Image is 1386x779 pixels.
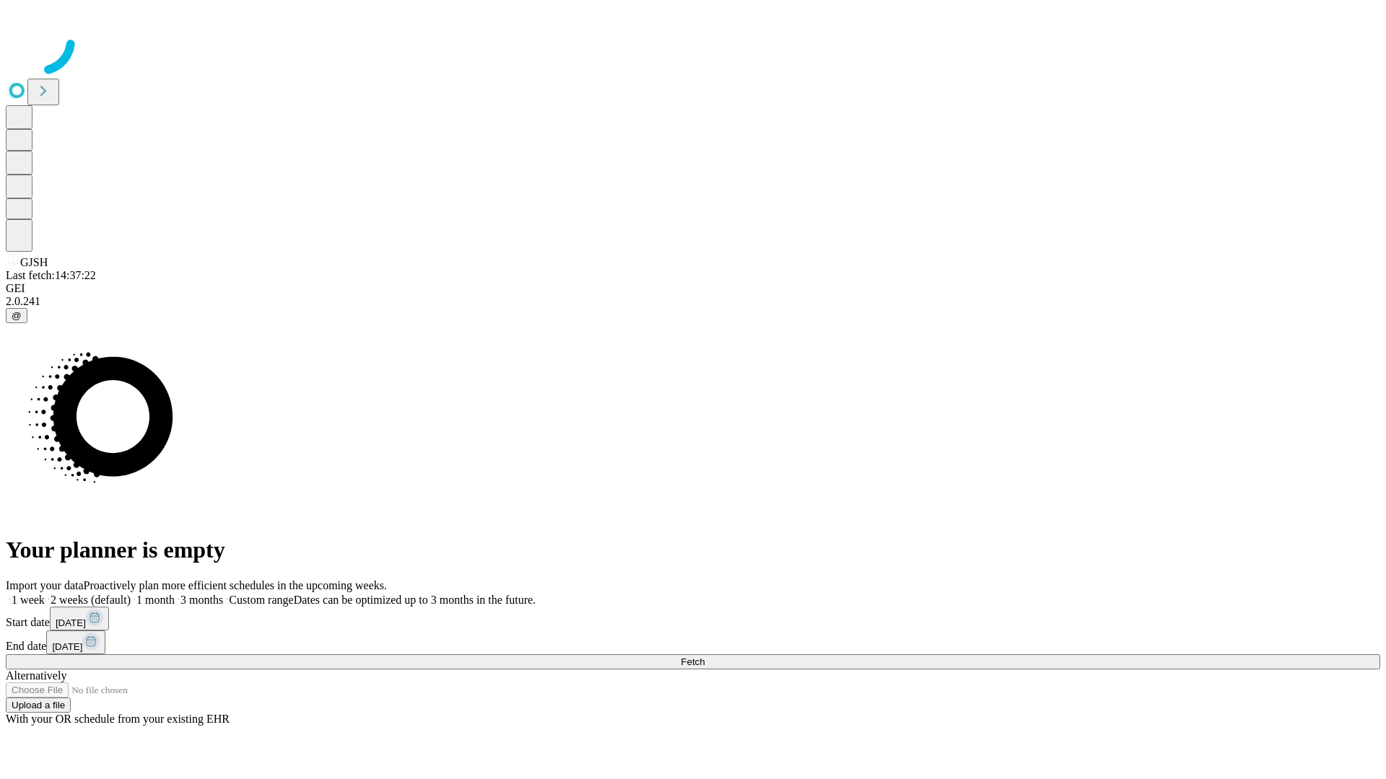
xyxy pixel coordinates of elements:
[6,713,230,725] span: With your OR schedule from your existing EHR
[6,669,66,682] span: Alternatively
[681,656,705,667] span: Fetch
[46,630,105,654] button: [DATE]
[50,607,109,630] button: [DATE]
[6,308,27,323] button: @
[6,607,1380,630] div: Start date
[52,641,82,652] span: [DATE]
[20,256,48,268] span: GJSH
[294,594,536,606] span: Dates can be optimized up to 3 months in the future.
[12,594,45,606] span: 1 week
[6,697,71,713] button: Upload a file
[6,269,96,281] span: Last fetch: 14:37:22
[229,594,293,606] span: Custom range
[6,537,1380,563] h1: Your planner is empty
[56,617,86,628] span: [DATE]
[136,594,175,606] span: 1 month
[6,295,1380,308] div: 2.0.241
[6,630,1380,654] div: End date
[6,282,1380,295] div: GEI
[84,579,387,591] span: Proactively plan more efficient schedules in the upcoming weeks.
[6,579,84,591] span: Import your data
[180,594,223,606] span: 3 months
[51,594,131,606] span: 2 weeks (default)
[12,310,22,321] span: @
[6,654,1380,669] button: Fetch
